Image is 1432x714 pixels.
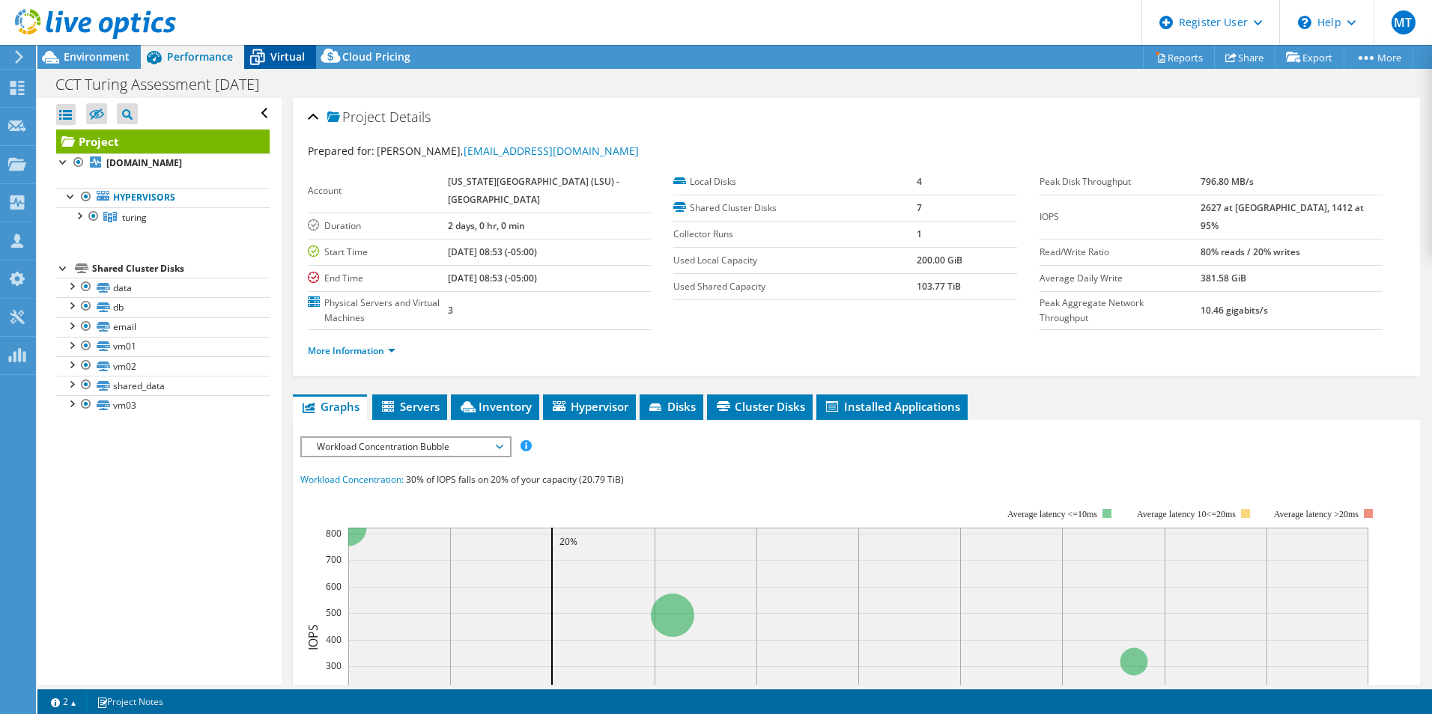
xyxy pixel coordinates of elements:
[300,473,404,486] span: Workload Concentration:
[673,227,917,242] label: Collector Runs
[56,337,270,356] a: vm01
[326,606,342,619] text: 500
[673,279,917,294] label: Used Shared Capacity
[559,535,577,548] text: 20%
[327,110,386,125] span: Project
[40,692,87,711] a: 2
[1143,46,1215,69] a: Reports
[1040,296,1201,326] label: Peak Aggregate Network Throughput
[550,399,628,414] span: Hypervisor
[1201,175,1254,188] b: 796.80 MB/s
[56,278,270,297] a: data
[1007,509,1097,519] tspan: Average latency <=10ms
[1298,16,1311,29] svg: \n
[448,219,525,232] b: 2 days, 0 hr, 0 min
[1201,272,1246,284] b: 381.58 GiB
[458,399,532,414] span: Inventory
[308,144,374,158] label: Prepared for:
[308,219,448,234] label: Duration
[917,280,961,293] b: 103.77 TiB
[56,395,270,415] a: vm03
[56,129,270,153] a: Project
[326,553,342,566] text: 700
[300,399,359,414] span: Graphs
[56,317,270,337] a: email
[308,183,448,198] label: Account
[673,201,917,216] label: Shared Cluster Disks
[56,207,270,227] a: turing
[1344,46,1413,69] a: More
[49,76,282,93] h1: CCT Turing Assessment [DATE]
[92,260,270,278] div: Shared Cluster Disks
[1214,46,1275,69] a: Share
[326,580,342,593] text: 600
[1201,304,1268,317] b: 10.46 gigabits/s
[389,108,431,126] span: Details
[824,399,960,414] span: Installed Applications
[308,296,448,326] label: Physical Servers and Virtual Machines
[917,228,922,240] b: 1
[86,692,174,711] a: Project Notes
[380,399,440,414] span: Servers
[342,49,410,64] span: Cloud Pricing
[1040,245,1201,260] label: Read/Write Ratio
[56,153,270,173] a: [DOMAIN_NAME]
[1392,10,1416,34] span: MT
[1274,509,1359,519] text: Average latency >20ms
[326,659,342,672] text: 300
[1040,210,1201,225] label: IOPS
[647,399,696,414] span: Disks
[326,633,342,646] text: 400
[56,356,270,376] a: vm02
[448,175,619,206] b: [US_STATE][GEOGRAPHIC_DATA] (LSU) -[GEOGRAPHIC_DATA]
[308,271,448,286] label: End Time
[1201,201,1364,232] b: 2627 at [GEOGRAPHIC_DATA], 1412 at 95%
[305,623,321,650] text: IOPS
[448,272,537,284] b: [DATE] 08:53 (-05:00)
[917,201,922,214] b: 7
[673,253,917,268] label: Used Local Capacity
[464,144,639,158] a: [EMAIL_ADDRESS][DOMAIN_NAME]
[326,527,342,540] text: 800
[308,344,395,357] a: More Information
[64,49,130,64] span: Environment
[917,254,962,266] b: 200.00 GiB
[122,211,147,224] span: turing
[673,174,917,189] label: Local Disks
[56,297,270,317] a: db
[448,304,453,317] b: 3
[1040,174,1201,189] label: Peak Disk Throughput
[448,245,537,258] b: [DATE] 08:53 (-05:00)
[308,245,448,260] label: Start Time
[56,376,270,395] a: shared_data
[56,188,270,207] a: Hypervisors
[917,175,922,188] b: 4
[1137,509,1236,519] tspan: Average latency 10<=20ms
[167,49,233,64] span: Performance
[377,144,639,158] span: [PERSON_NAME],
[1201,245,1300,258] b: 80% reads / 20% writes
[1275,46,1344,69] a: Export
[270,49,305,64] span: Virtual
[1040,271,1201,286] label: Average Daily Write
[715,399,805,414] span: Cluster Disks
[309,438,502,456] span: Workload Concentration Bubble
[406,473,624,486] span: 30% of IOPS falls on 20% of your capacity (20.79 TiB)
[106,156,182,169] b: [DOMAIN_NAME]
